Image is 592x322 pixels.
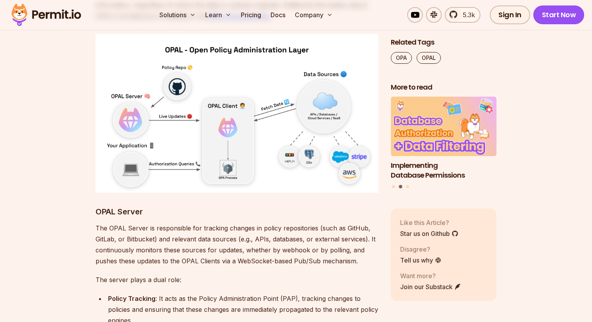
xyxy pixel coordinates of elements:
[391,97,496,180] li: 2 of 3
[490,5,530,24] a: Sign In
[96,223,378,266] p: The OPAL Server is responsible for tracking changes in policy repositories (such as GitHub, GitLa...
[96,34,378,193] img: image (54).png
[391,97,496,180] a: Implementing Database PermissionsImplementing Database Permissions
[417,52,441,64] a: OPAL
[400,245,442,254] p: Disagree?
[292,7,336,23] button: Company
[96,205,378,218] h3: OPAL Server
[400,229,458,238] a: Star us on Github
[267,7,289,23] a: Docs
[400,255,442,265] a: Tell us why
[8,2,85,28] img: Permit logo
[399,185,402,189] button: Go to slide 2
[96,274,378,285] p: The server plays a dual role:
[391,97,496,157] img: Implementing Database Permissions
[391,52,412,64] a: OPA
[400,271,461,281] p: Want more?
[156,7,199,23] button: Solutions
[533,5,585,24] a: Start Now
[108,295,155,302] strong: Policy Tracking
[400,282,461,291] a: Join our Substack
[445,7,480,23] a: 5.3k
[458,10,475,20] span: 5.3k
[391,83,496,92] h2: More to read
[400,218,458,227] p: Like this Article?
[392,185,395,189] button: Go to slide 1
[391,161,496,180] h3: Implementing Database Permissions
[238,7,264,23] a: Pricing
[202,7,235,23] button: Learn
[391,97,496,190] div: Posts
[391,38,496,47] h2: Related Tags
[406,185,409,189] button: Go to slide 3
